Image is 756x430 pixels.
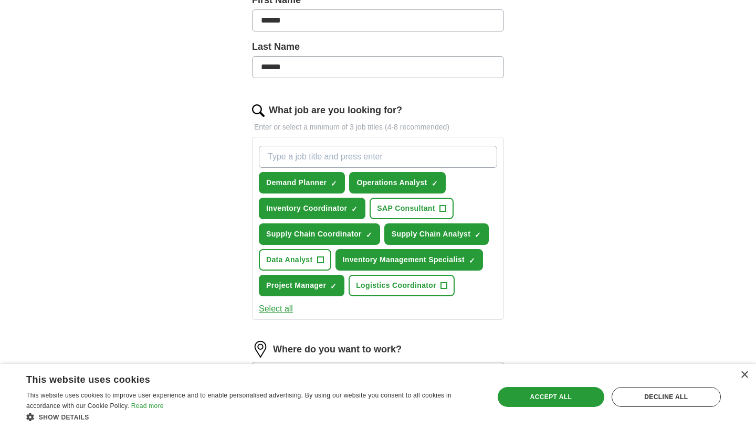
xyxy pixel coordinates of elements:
input: Type a job title and press enter [259,146,497,168]
button: Supply Chain Coordinator✓ [259,223,380,245]
span: ✓ [351,205,358,213]
button: Logistics Coordinator [349,275,455,296]
label: Where do you want to work? [273,342,402,357]
span: Inventory Management Specialist [343,254,465,265]
button: SAP Consultant [370,198,453,219]
span: Supply Chain Coordinator [266,229,362,240]
button: Supply Chain Analyst✓ [384,223,489,245]
span: ✓ [475,231,481,239]
button: Select all [259,303,293,315]
span: Demand Planner [266,177,327,188]
span: ✓ [432,179,438,188]
span: Inventory Coordinator [266,203,347,214]
button: Inventory Management Specialist✓ [335,249,484,271]
button: Data Analyst [259,249,331,271]
span: ✓ [330,282,337,291]
div: Show details [26,412,480,422]
span: Show details [39,414,89,421]
span: This website uses cookies to improve user experience and to enable personalised advertising. By u... [26,392,451,410]
div: Decline all [612,387,721,407]
span: Operations Analyst [356,177,427,188]
label: What job are you looking for? [269,103,402,117]
img: location.png [252,341,269,358]
span: Logistics Coordinator [356,280,436,291]
button: Inventory Coordinator✓ [259,198,365,219]
span: Project Manager [266,280,326,291]
span: ✓ [366,231,372,239]
button: Operations Analyst✓ [349,172,445,193]
span: SAP Consultant [377,203,435,214]
p: Enter or select a minimum of 3 job titles (4-8 recommended) [252,122,504,133]
button: Project Manager✓ [259,275,344,296]
img: search.png [252,104,265,117]
a: Read more, opens a new window [131,402,164,410]
span: Data Analyst [266,254,313,265]
div: Accept all [498,387,604,407]
div: This website uses cookies [26,370,454,386]
label: Last Name [252,40,504,54]
div: Close [740,371,748,379]
button: Demand Planner✓ [259,172,345,193]
span: ✓ [469,256,475,265]
span: ✓ [331,179,337,188]
span: Supply Chain Analyst [392,229,470,240]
